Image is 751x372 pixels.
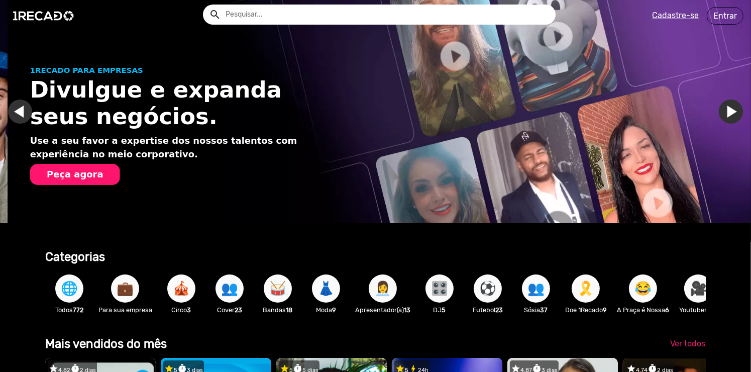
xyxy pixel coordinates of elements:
input: Pesquisar... [218,5,556,25]
b: Categorias [45,250,105,264]
p: Moda [307,305,345,315]
p: Cover [210,305,249,315]
b: 13 [404,306,410,314]
b: 772 [73,306,83,314]
button: Peça agora [30,164,120,185]
b: 23 [235,306,242,314]
p: Youtubers [679,305,718,315]
p: DJ [420,305,459,315]
p: Bandas [259,305,297,315]
button: 👥 [522,274,550,303]
button: 🎗️ [572,274,600,303]
b: Mais vendidos do mês [45,337,167,351]
span: ⚽ [479,274,496,303]
button: Example home icon [205,5,223,23]
span: 😂 [634,274,652,303]
p: Doe 1Recado [565,305,607,315]
button: 👥 [216,274,244,303]
b: 6 [665,306,669,314]
p: A Praça é Nossa [617,305,669,315]
p: 1RECADO PARA EMPRESAS [30,65,331,76]
span: 🌐 [61,274,78,303]
b: 9 [603,306,607,314]
span: 🎥 [690,274,707,303]
button: ⚽ [474,274,502,303]
span: Ver todos [670,339,705,348]
span: 🎪 [173,274,190,303]
span: 🎗️ [577,274,594,303]
span: 🥁 [269,274,286,303]
p: Apresentador(a) [355,305,410,315]
mat-icon: Example home icon [209,9,221,21]
p: Para sua empresa [98,305,152,315]
span: 👩‍💼 [374,274,391,303]
b: 37 [540,306,548,314]
span: 💼 [117,274,134,303]
button: 🌐 [55,274,83,303]
a: Ir para o slide anterior [16,100,40,124]
button: 🎛️ [425,274,454,303]
p: Sósia [517,305,555,315]
button: 👩‍💼 [369,274,397,303]
p: Circo [162,305,200,315]
p: Futebol [469,305,507,315]
span: 👗 [317,274,335,303]
span: 🎛️ [431,274,448,303]
button: 🥁 [264,274,292,303]
button: 😂 [629,274,657,303]
button: 👗 [312,274,340,303]
h1: Divulgue e expanda seus negócios. [30,76,331,131]
b: 3 [187,306,191,314]
button: 💼 [111,274,139,303]
u: Cadastre-se [652,11,699,20]
b: 23 [495,306,503,314]
a: Entrar [707,7,743,25]
p: Todos [50,305,88,315]
button: 🎪 [167,274,195,303]
span: 👥 [221,274,238,303]
b: 9 [332,306,336,314]
button: 🎥 [684,274,712,303]
b: 5 [442,306,446,314]
a: Ir para o próximo slide [726,100,750,124]
p: Use a seu favor a expertise dos nossos talentos com experiência no meio corporativo. [30,134,331,161]
span: 👥 [527,274,545,303]
b: 18 [286,306,292,314]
